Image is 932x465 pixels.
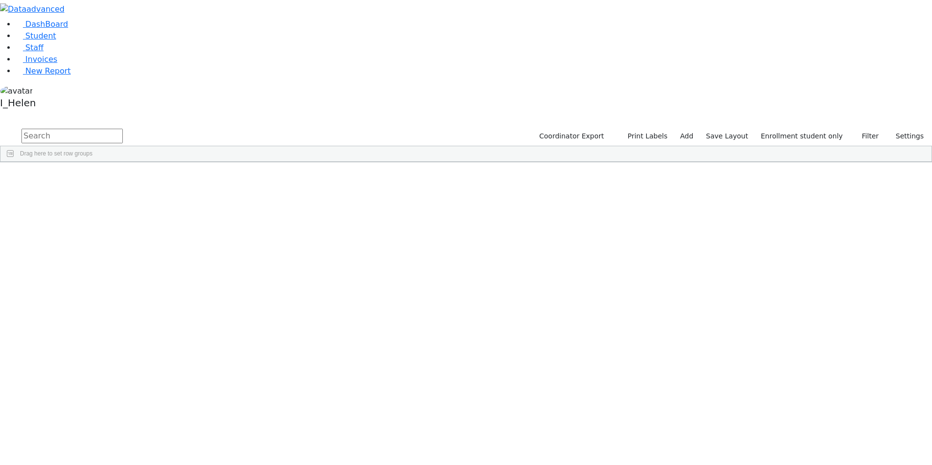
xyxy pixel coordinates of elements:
[20,150,93,157] span: Drag here to set row groups
[16,43,43,52] a: Staff
[849,129,883,144] button: Filter
[25,55,58,64] span: Invoices
[701,129,752,144] button: Save Layout
[25,43,43,52] span: Staff
[16,31,56,40] a: Student
[25,19,68,29] span: DashBoard
[616,129,672,144] button: Print Labels
[16,66,71,76] a: New Report
[533,129,608,144] button: Coordinator Export
[16,19,68,29] a: DashBoard
[883,129,928,144] button: Settings
[757,129,847,144] label: Enrollment student only
[21,129,123,143] input: Search
[25,31,56,40] span: Student
[25,66,71,76] span: New Report
[16,55,58,64] a: Invoices
[676,129,698,144] a: Add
